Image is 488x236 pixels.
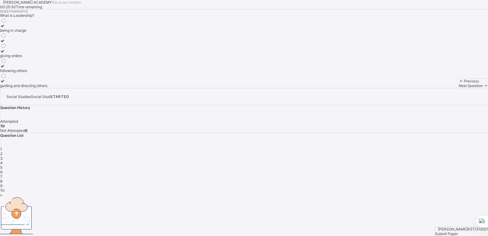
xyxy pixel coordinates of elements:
[0,105,30,110] span: Question History
[0,156,3,161] span: 3
[0,165,2,170] span: 5
[0,183,2,188] span: 9
[6,94,31,99] span: Social Studies
[438,227,468,231] span: [PERSON_NAME]
[0,147,2,151] span: 1
[435,231,458,236] span: Submit Paper
[0,119,18,124] span: Attempted
[0,151,2,156] span: 2
[464,79,479,83] span: Previous
[0,124,5,128] b: 10
[0,128,25,133] span: Not Attempted
[0,179,2,183] span: 8
[25,128,27,133] b: 0
[0,170,2,174] span: 6
[459,83,483,88] span: Next Question
[468,227,488,231] span: KST/31/001
[50,94,69,99] span: STARTED
[31,94,50,99] span: Social Stud
[16,5,42,9] span: Time remaining
[0,174,2,179] span: 7
[0,133,24,138] span: Question List
[0,161,3,165] span: 4
[0,188,5,193] span: 10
